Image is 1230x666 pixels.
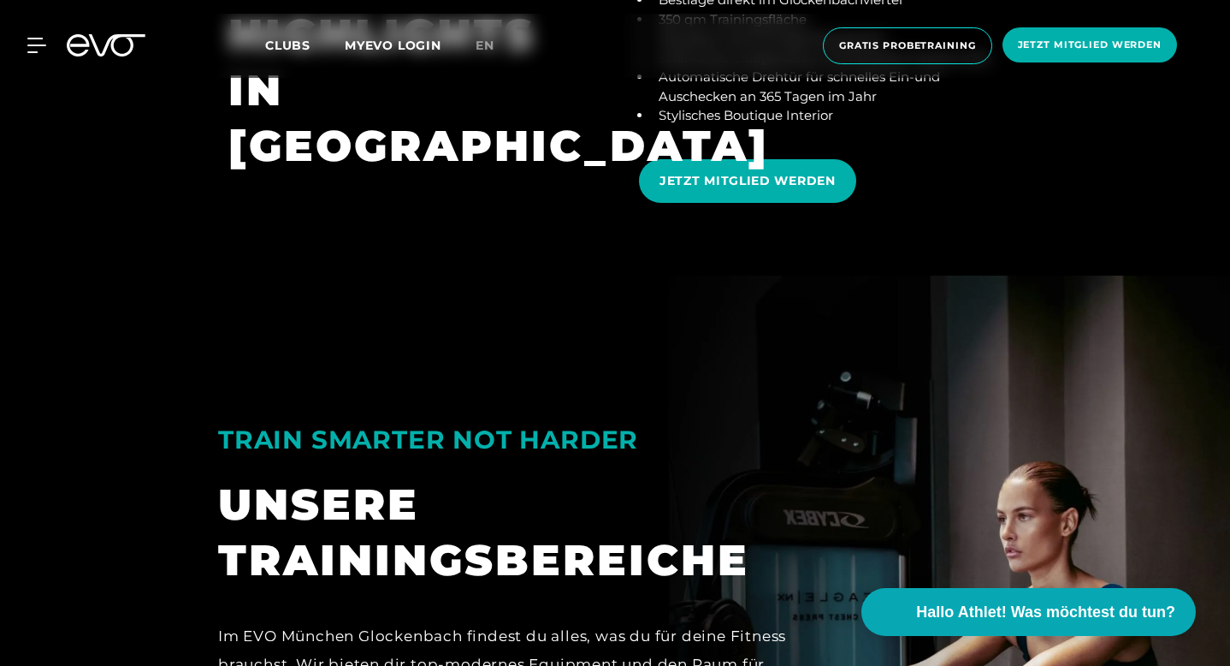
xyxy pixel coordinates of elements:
button: Hallo Athlet! Was möchtest du tun? [861,588,1196,636]
a: Clubs [265,37,345,53]
a: Gratis Probetraining [818,27,997,64]
span: JETZT MITGLIED WERDEN [659,172,836,190]
strong: UNSERE TRAININGSBEREICHE [218,479,749,586]
span: Clubs [265,38,310,53]
li: Stylisches Boutique Interior [652,106,1002,126]
span: Jetzt Mitglied werden [1018,38,1162,52]
a: MYEVO LOGIN [345,38,441,53]
span: en [476,38,494,53]
a: Jetzt Mitglied werden [997,27,1182,64]
span: Gratis Probetraining [839,39,976,53]
a: JETZT MITGLIED WERDEN [639,146,863,216]
a: en [476,36,515,56]
span: Hallo Athlet! Was möchtest du tun? [916,601,1175,624]
strong: TRAIN SMARTER NOT HARDER [218,425,638,455]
